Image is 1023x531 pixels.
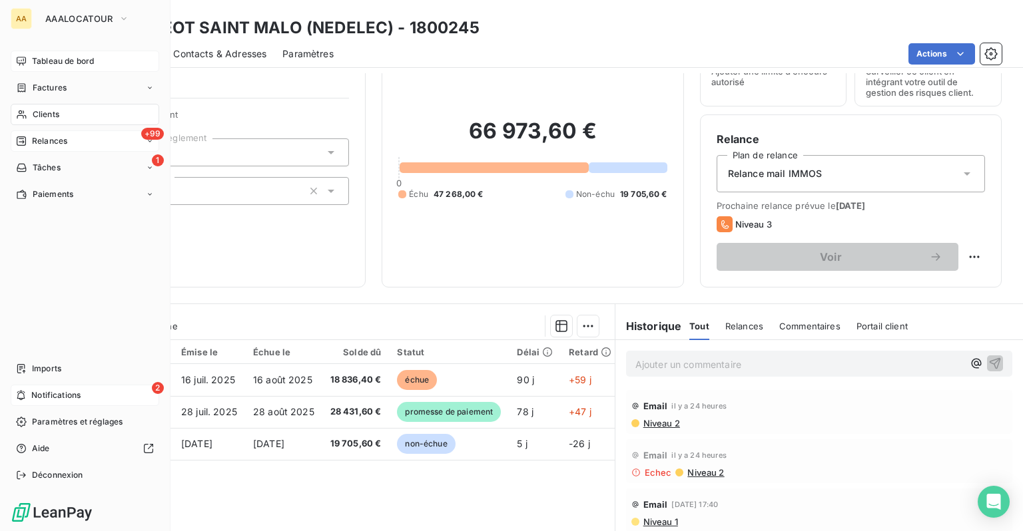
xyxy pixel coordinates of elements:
[569,406,591,417] span: +47 j
[398,118,667,158] h2: 66 973,60 €
[779,321,841,331] span: Commentaires
[615,318,682,334] h6: Historique
[253,374,312,385] span: 16 août 2025
[32,416,123,428] span: Paramètres et réglages
[396,178,402,188] span: 0
[434,188,484,200] span: 47 268,00 €
[397,370,437,390] span: échue
[643,499,668,510] span: Email
[645,467,672,478] span: Echec
[33,188,73,200] span: Paiements
[397,402,501,422] span: promesse de paiement
[32,135,67,147] span: Relances
[152,154,164,166] span: 1
[517,374,534,385] span: 90 j
[866,66,990,98] span: Surveiller ce client en intégrant votre outil de gestion des risques client.
[643,401,668,411] span: Email
[11,8,32,29] div: AA
[33,108,59,120] span: Clients
[253,347,314,357] div: Échue le
[117,16,480,40] h3: PEUGEOT SAINT MALO (NEDELEC) - 1800245
[45,13,113,24] span: AAALOCATOUR
[569,438,590,449] span: -26 j
[671,402,726,410] span: il y a 24 heures
[32,363,61,375] span: Imports
[517,438,527,449] span: 5 j
[671,500,718,508] span: [DATE] 17:40
[152,382,164,394] span: 2
[397,347,501,357] div: Statut
[856,321,908,331] span: Portail client
[330,405,382,419] span: 28 431,60 €
[642,418,680,429] span: Niveau 2
[181,406,237,417] span: 28 juil. 2025
[330,437,382,450] span: 19 705,60 €
[836,200,866,211] span: [DATE]
[253,406,314,417] span: 28 août 2025
[33,82,67,94] span: Factures
[576,188,615,200] span: Non-échu
[728,167,823,180] span: Relance mail IMMOS
[11,502,93,523] img: Logo LeanPay
[717,131,985,147] h6: Relance
[643,450,668,460] span: Email
[735,219,772,230] span: Niveau 3
[725,321,763,331] span: Relances
[569,374,591,385] span: +59 j
[330,347,382,357] div: Solde dû
[620,188,667,200] span: 19 705,60 €
[733,252,929,262] span: Voir
[32,442,50,454] span: Aide
[717,243,958,271] button: Voir
[569,347,611,357] div: Retard
[517,406,533,417] span: 78 j
[409,188,428,200] span: Échu
[282,47,334,61] span: Paramètres
[173,47,266,61] span: Contacts & Adresses
[711,66,836,87] span: Ajouter une limite d’encours autorisé
[397,434,455,454] span: non-échue
[33,162,61,174] span: Tâches
[517,347,553,357] div: Délai
[32,55,94,67] span: Tableau de bord
[671,451,726,459] span: il y a 24 heures
[253,438,284,449] span: [DATE]
[141,128,164,140] span: +99
[32,469,83,481] span: Déconnexion
[31,389,81,401] span: Notifications
[107,109,349,128] span: Propriétés Client
[978,486,1010,518] div: Open Intercom Messenger
[330,373,382,387] span: 18 836,40 €
[908,43,975,65] button: Actions
[181,438,212,449] span: [DATE]
[181,374,235,385] span: 16 juil. 2025
[642,516,678,527] span: Niveau 1
[11,438,159,459] a: Aide
[181,347,237,357] div: Émise le
[686,467,724,478] span: Niveau 2
[689,321,709,331] span: Tout
[717,200,985,211] span: Prochaine relance prévue le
